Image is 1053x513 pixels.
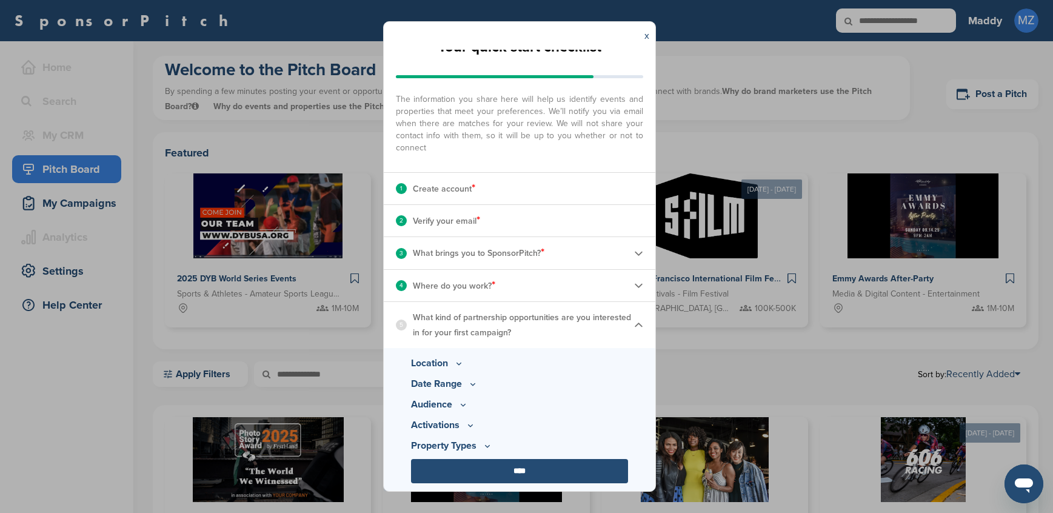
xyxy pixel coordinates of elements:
p: Activations [411,418,628,432]
img: Checklist arrow 1 [634,321,643,330]
p: Verify your email [413,213,480,229]
p: What brings you to SponsorPitch? [413,245,544,261]
div: 4 [396,280,407,291]
div: 5 [396,320,407,330]
p: What kind of partnership opportunities are you interested in for your first campaign? [413,310,634,340]
div: 3 [396,248,407,259]
p: Property Types [411,438,628,453]
a: x [644,30,649,42]
div: 1 [396,183,407,194]
p: Date Range [411,377,628,391]
p: Where do you work? [413,278,495,293]
iframe: Button to launch messaging window [1005,464,1043,503]
p: Location [411,356,628,370]
img: Checklist arrow 2 [634,249,643,258]
img: Checklist arrow 2 [634,281,643,290]
span: The information you share here will help us identify events and properties that meet your prefere... [396,87,643,154]
p: Audience [411,397,628,412]
p: Create account [413,181,475,196]
div: 2 [396,215,407,226]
